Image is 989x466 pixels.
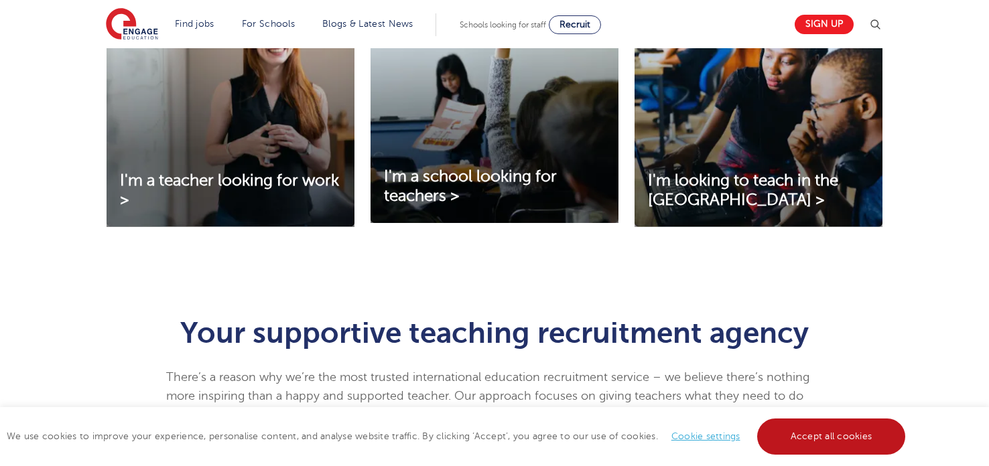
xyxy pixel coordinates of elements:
[460,20,546,29] span: Schools looking for staff
[635,171,882,210] a: I'm looking to teach in the [GEOGRAPHIC_DATA] >
[242,19,295,29] a: For Schools
[107,3,354,227] img: I'm a teacher looking for work
[671,431,740,441] a: Cookie settings
[635,3,882,227] img: I'm looking to teach in the UK
[757,418,906,455] a: Accept all cookies
[322,19,413,29] a: Blogs & Latest News
[166,370,813,440] span: There’s a reason why we’re the most trusted international education recruitment service – we beli...
[371,3,618,223] img: I'm a school looking for teachers
[166,318,823,347] h1: Your supportive teaching recruitment agency
[384,167,557,205] span: I'm a school looking for teachers >
[106,8,158,42] img: Engage Education
[371,167,618,206] a: I'm a school looking for teachers >
[549,15,601,34] a: Recruit
[7,431,909,441] span: We use cookies to improve your experience, personalise content, and analyse website traffic. By c...
[107,171,354,210] a: I'm a teacher looking for work >
[648,171,838,209] span: I'm looking to teach in the [GEOGRAPHIC_DATA] >
[559,19,590,29] span: Recruit
[175,19,214,29] a: Find jobs
[795,15,854,34] a: Sign up
[120,171,339,209] span: I'm a teacher looking for work >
